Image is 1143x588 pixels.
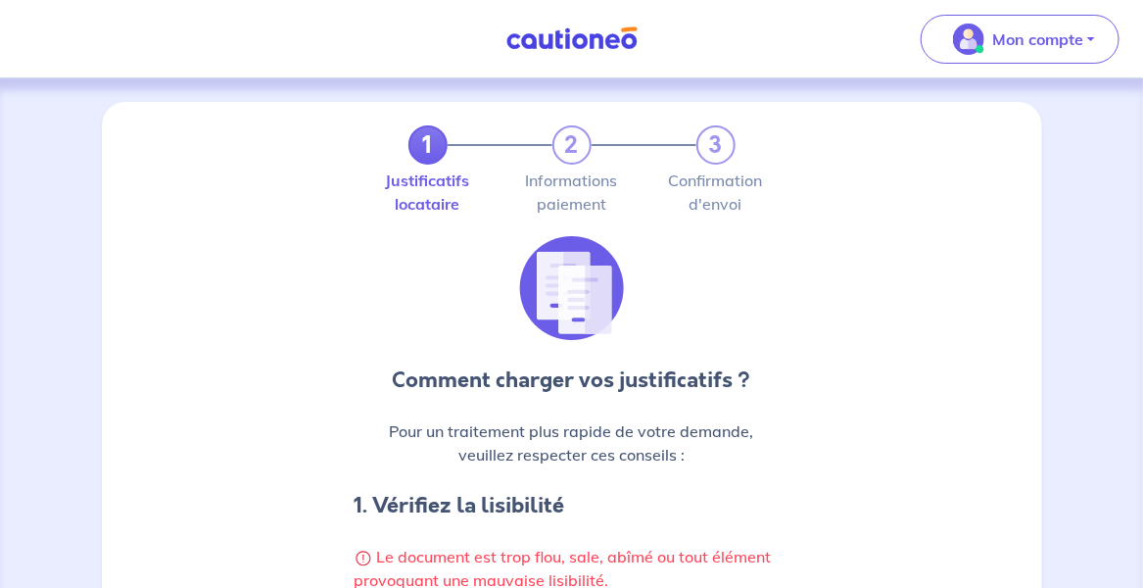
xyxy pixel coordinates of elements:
[355,550,372,567] img: Warning
[519,235,625,341] img: illu_list_justif.svg
[408,172,448,212] label: Justificatifs locataire
[355,419,789,466] p: Pour un traitement plus rapide de votre demande, veuillez respecter ces conseils :
[921,15,1119,64] button: illu_account_valid_menu.svgMon compte
[552,172,592,212] label: Informations paiement
[992,27,1083,51] p: Mon compte
[408,125,448,165] a: 1
[355,365,789,396] p: Comment charger vos justificatifs ?
[499,26,645,51] img: Cautioneo
[696,172,736,212] label: Confirmation d'envoi
[953,24,984,55] img: illu_account_valid_menu.svg
[355,490,789,521] h4: 1. Vérifiez la lisibilité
